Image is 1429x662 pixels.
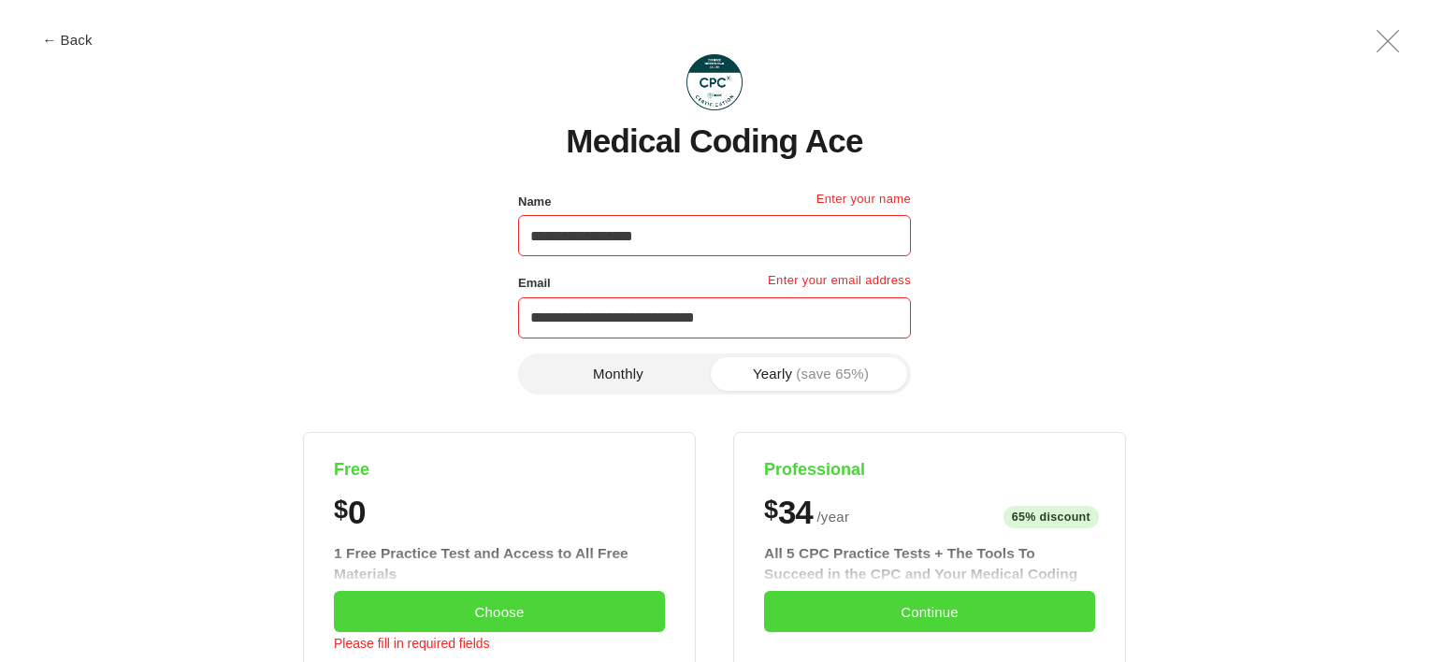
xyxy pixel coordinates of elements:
[764,496,778,525] span: $
[764,591,1095,632] button: Continue
[714,357,907,391] button: Yearly(save 65%)
[334,459,665,481] h4: Free
[816,190,911,216] p: Enter your name
[768,271,911,297] p: Enter your email address
[518,215,911,256] input: Name
[1003,506,1099,529] span: 65% discount
[778,496,812,528] span: 34
[518,271,551,295] label: Email
[764,459,1095,481] h4: Professional
[816,506,849,528] span: / year
[334,496,348,525] span: $
[42,33,56,47] span: ←
[686,54,743,110] img: Medical Coding Ace
[518,297,911,338] input: Email
[30,33,105,47] button: ← Back
[348,496,365,528] span: 0
[518,190,551,214] label: Name
[566,123,862,160] h1: Medical Coding Ace
[522,357,714,391] button: Monthly
[334,591,665,632] button: Choose
[796,367,869,381] span: (save 65%)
